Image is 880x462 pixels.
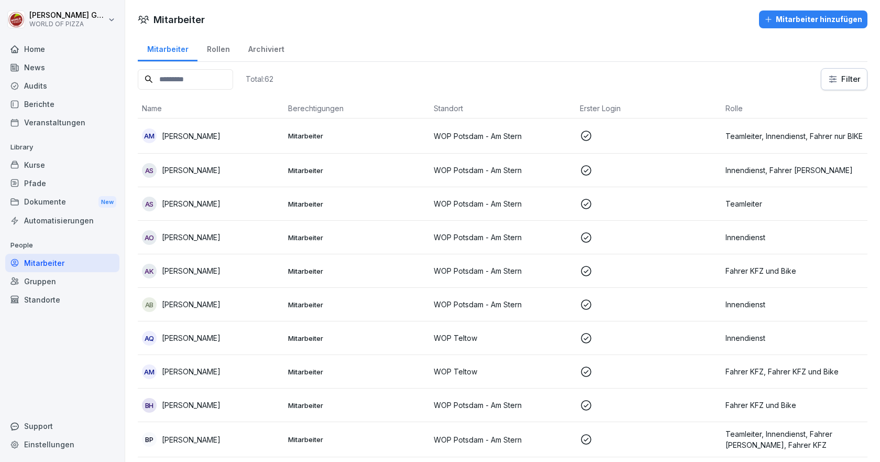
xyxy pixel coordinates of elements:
div: New [98,196,116,208]
p: [PERSON_NAME] [162,165,221,176]
a: Gruppen [5,272,119,291]
p: Innendienst [725,332,863,343]
button: Filter [821,69,867,90]
div: Filter [828,74,861,84]
div: AM [142,364,157,379]
th: Berechtigungen [284,99,430,119]
p: Teamleiter, Innendienst, Fahrer nur BIKE [725,131,863,142]
p: WORLD OF PIZZA [29,20,106,28]
p: [PERSON_NAME] [162,366,221,377]
p: Mitarbeiter [288,401,426,410]
a: Einstellungen [5,435,119,454]
div: AS [142,163,157,178]
p: People [5,237,119,254]
a: Automatisierungen [5,211,119,230]
a: Veranstaltungen [5,113,119,132]
p: Mitarbeiter [288,367,426,377]
p: [PERSON_NAME] [162,400,221,411]
button: Mitarbeiter hinzufügen [759,10,867,28]
p: WOP Potsdam - Am Stern [434,299,571,310]
th: Rolle [721,99,867,119]
div: AK [142,264,157,278]
p: WOP Potsdam - Am Stern [434,131,571,142]
div: AQ [142,331,157,346]
p: Fahrer KFZ, Fahrer KFZ und Bike [725,366,863,377]
p: Mitarbeiter [288,166,426,175]
p: WOP Potsdam - Am Stern [434,198,571,209]
p: [PERSON_NAME] [162,265,221,276]
a: Mitarbeiter [138,35,197,61]
p: [PERSON_NAME] [162,131,221,142]
p: Mitarbeiter [288,199,426,209]
a: Rollen [197,35,239,61]
p: WOP Potsdam - Am Stern [434,165,571,176]
div: BP [142,432,157,447]
th: Name [138,99,284,119]
p: [PERSON_NAME] [162,434,221,445]
p: WOP Potsdam - Am Stern [434,434,571,445]
p: Innendienst, Fahrer [PERSON_NAME] [725,165,863,176]
p: [PERSON_NAME] [162,232,221,243]
p: [PERSON_NAME] [162,332,221,343]
a: Archiviert [239,35,293,61]
p: Fahrer KFZ und Bike [725,400,863,411]
p: WOP Potsdam - Am Stern [434,232,571,243]
p: Innendienst [725,232,863,243]
p: Total: 62 [246,74,273,84]
p: [PERSON_NAME] [162,299,221,310]
p: Teamleiter, Innendienst, Fahrer [PERSON_NAME], Fahrer KFZ [725,428,863,450]
p: Mitarbeiter [288,233,426,242]
a: Home [5,40,119,58]
div: Dokumente [5,192,119,212]
p: Mitarbeiter [288,334,426,343]
a: Standorte [5,291,119,309]
div: Support [5,417,119,435]
div: AO [142,230,157,245]
div: AS [142,197,157,211]
a: Mitarbeiter [5,254,119,272]
p: Teamleiter [725,198,863,209]
a: Audits [5,77,119,95]
p: Innendienst [725,299,863,310]
th: Erster Login [576,99,722,119]
a: DokumenteNew [5,192,119,212]
th: Standort [430,99,576,119]
p: WOP Teltow [434,366,571,377]
p: Mitarbeiter [288,131,426,141]
p: Mitarbeiter [288,435,426,444]
a: Pfade [5,174,119,192]
p: WOP Potsdam - Am Stern [434,265,571,276]
p: WOP Teltow [434,332,571,343]
p: WOP Potsdam - Am Stern [434,400,571,411]
div: AM [142,128,157,143]
p: Mitarbeiter [288,266,426,276]
a: Kurse [5,156,119,174]
h1: Mitarbeiter [153,13,205,27]
a: Berichte [5,95,119,113]
p: Mitarbeiter [288,300,426,309]
p: [PERSON_NAME] [162,198,221,209]
div: Mitarbeiter hinzufügen [764,14,862,25]
p: Library [5,139,119,156]
p: Fahrer KFZ und Bike [725,265,863,276]
div: AB [142,297,157,312]
p: [PERSON_NAME] Goldmann [29,11,106,20]
div: BH [142,398,157,413]
a: News [5,58,119,77]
